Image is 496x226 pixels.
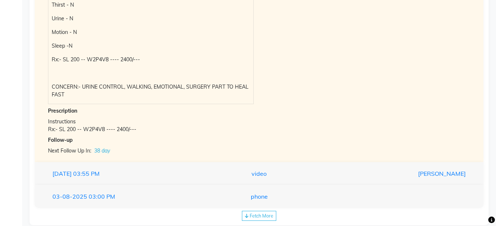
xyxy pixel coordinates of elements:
[52,28,250,36] p: Motion - N
[48,136,470,144] div: Follow-up
[48,126,470,133] div: Rx:- SL 200 -- W2P4V8 ---- 2400/---
[52,1,250,9] p: Thirst - N
[48,147,91,155] span: Next Follow Up In:
[42,189,476,203] button: 03-08-202503:00 PMphone
[188,192,330,201] div: phone
[250,213,273,219] span: Fetch More
[52,42,250,50] p: Sleep -N
[52,193,87,200] span: 03-08-2025
[89,193,115,200] span: 03:00 PM
[52,15,250,23] p: Urine - N
[94,147,110,155] span: 38 day
[73,170,100,177] span: 03:55 PM
[48,107,470,115] div: Prescription
[52,83,250,99] p: CONCERN:- URINE CONTROL, WALKING, EMOTIONAL, SURGERY PART TO HEAL FAST
[52,56,250,64] p: Rx:- SL 200 -- W2P4V8 ---- 2400/---
[52,170,72,177] span: [DATE]
[330,169,471,178] div: [PERSON_NAME]
[188,169,330,178] div: video
[42,167,476,181] button: [DATE]03:55 PMvideo[PERSON_NAME]
[48,118,470,126] div: Instructions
